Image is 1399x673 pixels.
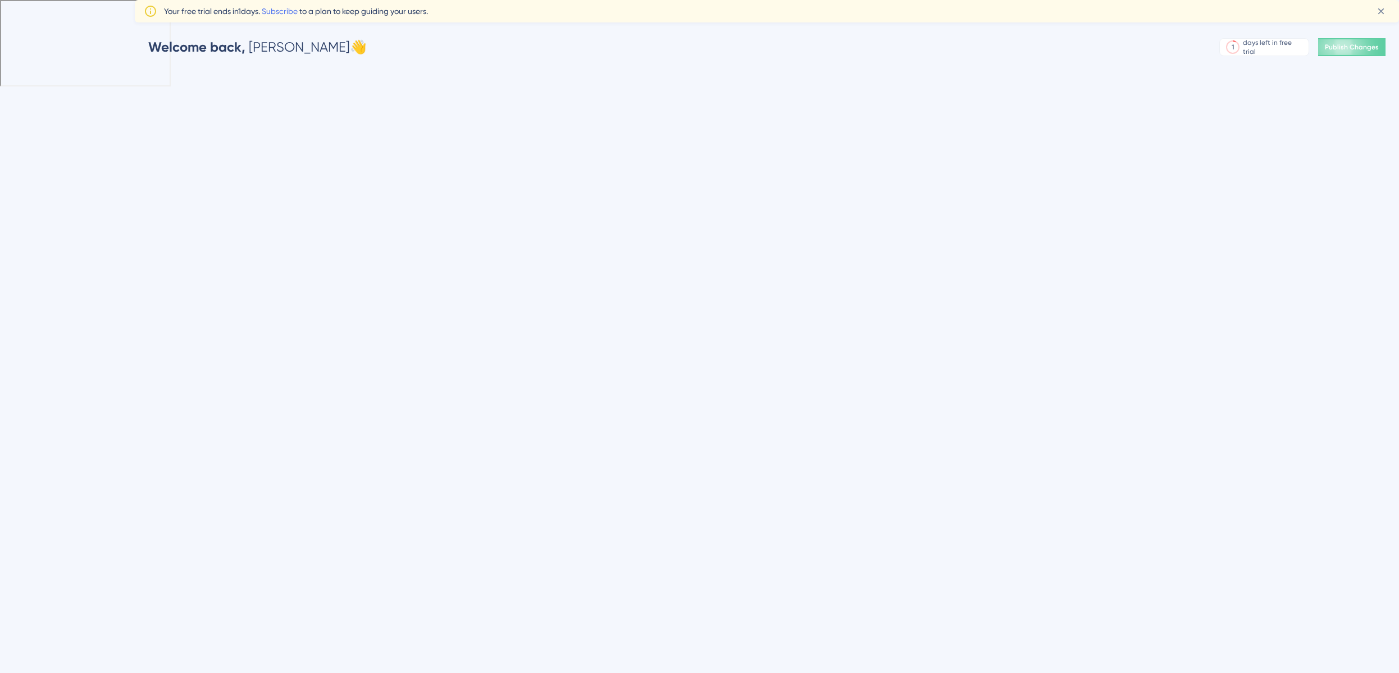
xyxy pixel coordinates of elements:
[1232,43,1234,52] div: 1
[164,4,428,18] span: Your free trial ends in 1 days. to a plan to keep guiding your users.
[1325,43,1379,52] span: Publish Changes
[148,39,245,55] span: Welcome back,
[262,7,298,16] a: Subscribe
[1318,38,1386,56] button: Publish Changes
[1243,38,1305,56] div: days left in free trial
[148,38,367,56] div: [PERSON_NAME] 👋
